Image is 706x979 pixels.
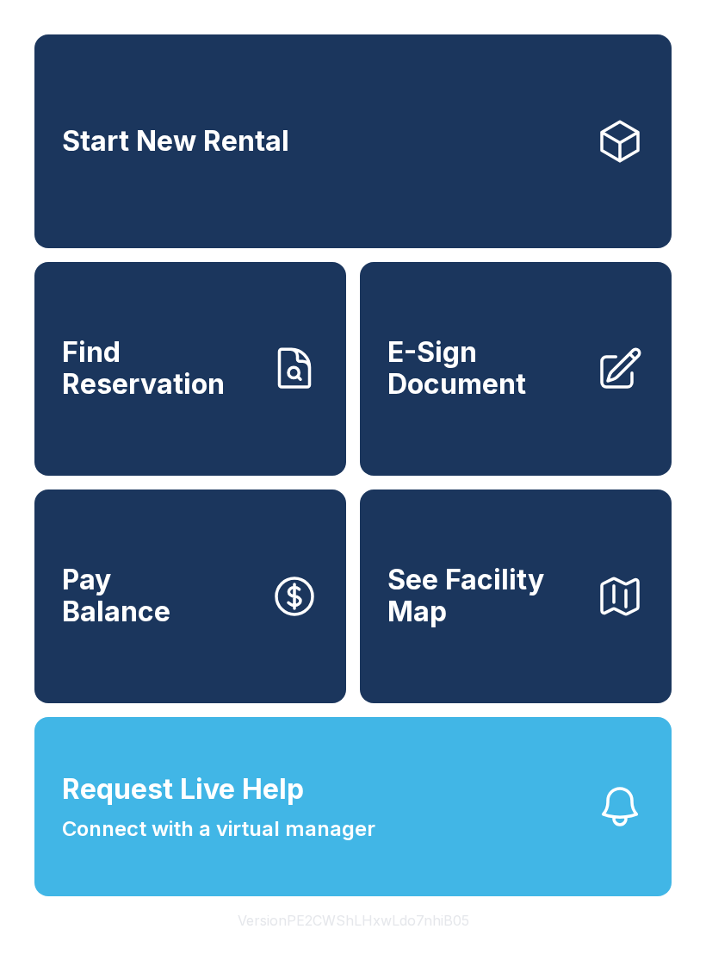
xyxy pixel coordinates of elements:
button: Request Live HelpConnect with a virtual manager [34,717,672,896]
a: Start New Rental [34,34,672,248]
span: Connect with a virtual manager [62,814,375,845]
span: Request Live Help [62,769,304,810]
a: Find Reservation [34,262,346,476]
button: See Facility Map [360,489,672,703]
span: See Facility Map [387,564,582,627]
span: Find Reservation [62,337,257,400]
span: Start New Rental [62,126,289,158]
a: E-Sign Document [360,262,672,476]
span: E-Sign Document [387,337,582,400]
span: Pay Balance [62,564,170,627]
button: VersionPE2CWShLHxwLdo7nhiB05 [224,896,483,945]
a: PayBalance [34,489,346,703]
